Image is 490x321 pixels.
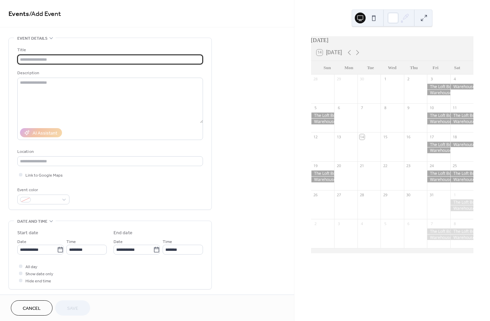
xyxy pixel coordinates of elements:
[446,61,468,75] div: Sat
[311,36,473,44] div: [DATE]
[381,61,403,75] div: Wed
[336,221,341,226] div: 3
[452,221,457,226] div: 8
[427,84,450,89] div: The Loft Booked - RR & DW
[313,77,318,82] div: 28
[383,221,388,226] div: 5
[317,61,338,75] div: Sun
[406,221,411,226] div: 6
[360,105,365,111] div: 7
[163,238,172,245] span: Time
[427,90,450,96] div: Warehouse Booked - CC & PS
[313,163,318,168] div: 19
[17,35,47,42] span: Event details
[406,134,411,139] div: 16
[427,170,450,176] div: The Loft Booked - KJW & TH
[450,113,473,118] div: The Loft Booked - RB & JF
[114,229,132,237] div: End date
[17,218,47,225] span: Date and time
[336,192,341,197] div: 27
[450,228,473,234] div: The Loft Booked - AF & TM
[383,163,388,168] div: 22
[25,263,37,270] span: All day
[17,148,202,155] div: Location
[336,105,341,111] div: 6
[450,84,473,89] div: Warehouse Booked - EC & NSJ
[25,172,63,179] span: Link to Google Maps
[29,7,61,21] span: / Add Event
[311,170,334,176] div: The Loft Booked - JB & CH
[450,142,473,147] div: Warehouse Booked - VT & NM
[406,163,411,168] div: 23
[406,192,411,197] div: 30
[383,77,388,82] div: 1
[311,113,334,118] div: The Loft Booked - AW & MK
[429,163,434,168] div: 24
[450,119,473,124] div: Warehouse Booked - RB & JF
[452,192,457,197] div: 1
[17,238,26,245] span: Date
[427,228,450,234] div: The Loft Booked - EH & RD
[429,134,434,139] div: 17
[427,142,450,147] div: The Loft Booked - SR & DF
[450,199,473,205] div: The Loft Booked - JJ & AM
[11,300,53,316] button: Cancel
[450,170,473,176] div: The Loft Booked - AA & AK
[360,77,365,82] div: 30
[360,192,365,197] div: 28
[429,77,434,82] div: 3
[336,163,341,168] div: 20
[425,61,446,75] div: Fri
[8,7,29,21] a: Events
[452,134,457,139] div: 18
[23,305,41,312] span: Cancel
[450,177,473,182] div: Warehouse Booked - AA & AK
[17,186,68,194] div: Event color
[17,69,202,77] div: Description
[313,134,318,139] div: 12
[406,105,411,111] div: 9
[313,192,318,197] div: 26
[383,192,388,197] div: 29
[427,235,450,240] div: Warehouse Booked - EH & RD
[427,119,450,124] div: Warehouse Booked - LH & CR
[429,192,434,197] div: 31
[383,105,388,111] div: 8
[360,134,365,139] div: 14
[406,77,411,82] div: 2
[313,105,318,111] div: 5
[429,105,434,111] div: 10
[452,77,457,82] div: 4
[336,77,341,82] div: 29
[383,134,388,139] div: 15
[25,278,51,285] span: Hide end time
[338,61,360,75] div: Mon
[452,105,457,111] div: 11
[450,235,473,240] div: Warehouse Booked - AF & TM
[427,113,450,118] div: The Loft Booked - LH & CR
[360,221,365,226] div: 4
[114,238,123,245] span: Date
[313,221,318,226] div: 2
[311,177,334,182] div: Warehouse Booked - JB & CH
[25,270,53,278] span: Show date only
[17,46,202,54] div: Title
[427,147,450,153] div: Warehouse Booked - SR & DF
[427,177,450,182] div: Warehouse Booked - KJW & TH
[360,61,381,75] div: Tue
[360,163,365,168] div: 21
[403,61,425,75] div: Thu
[17,229,38,237] div: Start date
[311,119,334,124] div: Warehouse Booked - AW & MK
[450,205,473,211] div: Warehouse Booked - JJ & AM
[336,134,341,139] div: 13
[429,221,434,226] div: 7
[452,163,457,168] div: 25
[66,238,76,245] span: Time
